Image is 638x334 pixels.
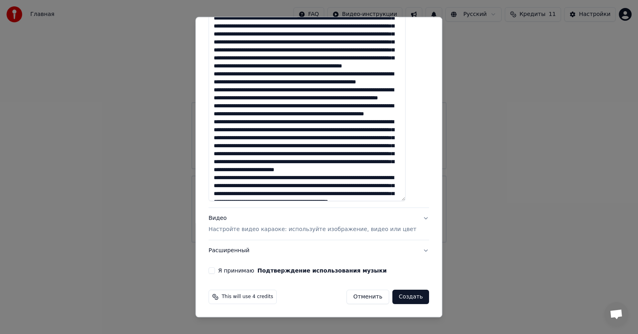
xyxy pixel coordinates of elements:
button: ВидеоНастройте видео караоке: используйте изображение, видео или цвет [209,208,429,240]
button: Создать [392,290,429,304]
span: This will use 4 credits [222,294,273,300]
button: Отменить [347,290,389,304]
p: Настройте видео караоке: используйте изображение, видео или цвет [209,226,416,234]
button: Я принимаю [258,268,387,274]
label: Я принимаю [218,268,387,274]
button: Расширенный [209,241,429,261]
div: Видео [209,215,416,234]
